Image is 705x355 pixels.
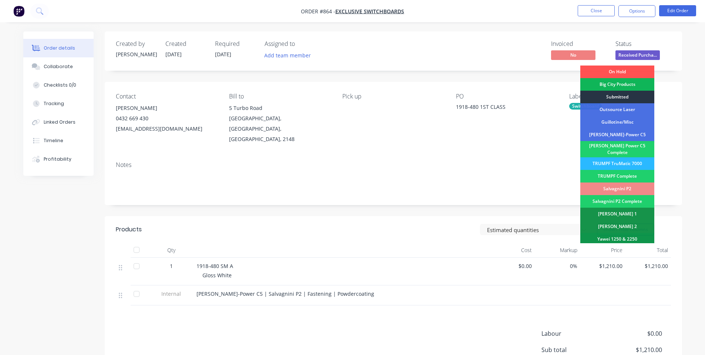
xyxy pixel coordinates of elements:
[615,50,660,61] button: Received Purcha...
[580,78,654,91] div: Big City Products
[615,40,671,47] div: Status
[490,243,535,258] div: Cost
[197,290,374,297] span: [PERSON_NAME]-Power C5 | Salvagnini P2 | Fastening | Powdercoating
[44,63,73,70] div: Collaborate
[342,93,444,100] div: Pick up
[44,137,63,144] div: Timeline
[23,39,94,57] button: Order details
[23,113,94,131] button: Linked Orders
[580,141,654,157] div: [PERSON_NAME] Power C5 Complete
[580,182,654,195] div: Salvagnini P2
[23,94,94,113] button: Tracking
[580,208,654,220] div: [PERSON_NAME] 1
[149,243,194,258] div: Qty
[538,262,577,270] span: 0%
[116,161,671,168] div: Notes
[580,233,654,245] div: Yawei 1250 & 2250
[607,329,662,338] span: $0.00
[265,50,315,60] button: Add team member
[541,329,607,338] span: Labour
[116,225,142,234] div: Products
[23,150,94,168] button: Profitability
[607,345,662,354] span: $1,210.00
[580,128,654,141] div: [PERSON_NAME]-Power C5
[580,220,654,233] div: [PERSON_NAME] 2
[628,262,668,270] span: $1,210.00
[229,103,330,144] div: 5 Turbo Road[GEOGRAPHIC_DATA], [GEOGRAPHIC_DATA], [GEOGRAPHIC_DATA], 2148
[456,93,557,100] div: PO
[44,82,76,88] div: Checklists 0/0
[659,5,696,16] button: Edit Order
[23,76,94,94] button: Checklists 0/0
[541,345,607,354] span: Sub total
[170,262,173,270] span: 1
[493,262,532,270] span: $0.00
[23,131,94,150] button: Timeline
[215,40,256,47] div: Required
[215,51,231,58] span: [DATE]
[165,51,182,58] span: [DATE]
[580,91,654,103] div: Submitted
[229,103,330,113] div: 5 Turbo Road
[116,50,157,58] div: [PERSON_NAME]
[116,103,217,113] div: [PERSON_NAME]
[202,272,232,279] span: Gloss White
[618,5,655,17] button: Options
[569,103,602,110] div: Switchboard
[265,40,339,47] div: Assigned to
[535,243,580,258] div: Markup
[578,5,615,16] button: Close
[44,156,71,163] div: Profitability
[580,243,626,258] div: Price
[152,290,191,298] span: Internal
[116,113,217,124] div: 0432 669 430
[580,103,654,116] div: Outsource Laser
[301,8,335,15] span: Order #864 -
[625,243,671,258] div: Total
[165,40,206,47] div: Created
[44,119,75,125] div: Linked Orders
[580,157,654,170] div: TRUMPF TruMatic 7000
[335,8,404,15] a: Exclusive Switchboards
[44,100,64,107] div: Tracking
[13,6,24,17] img: Factory
[229,113,330,144] div: [GEOGRAPHIC_DATA], [GEOGRAPHIC_DATA], [GEOGRAPHIC_DATA], 2148
[23,57,94,76] button: Collaborate
[456,103,548,113] div: 1918-480 1ST CLASS
[116,93,217,100] div: Contact
[44,45,75,51] div: Order details
[551,40,607,47] div: Invoiced
[615,50,660,60] span: Received Purcha...
[116,40,157,47] div: Created by
[260,50,315,60] button: Add team member
[229,93,330,100] div: Bill to
[580,170,654,182] div: TRUMPF Complete
[551,50,595,60] span: No
[197,262,233,269] span: 1918-480 SM A
[583,262,623,270] span: $1,210.00
[116,103,217,134] div: [PERSON_NAME]0432 669 430[EMAIL_ADDRESS][DOMAIN_NAME]
[580,195,654,208] div: Salvagnini P2 Complete
[116,124,217,134] div: [EMAIL_ADDRESS][DOMAIN_NAME]
[580,66,654,78] div: On Hold
[569,93,671,100] div: Labels
[580,116,654,128] div: Guillotine/Misc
